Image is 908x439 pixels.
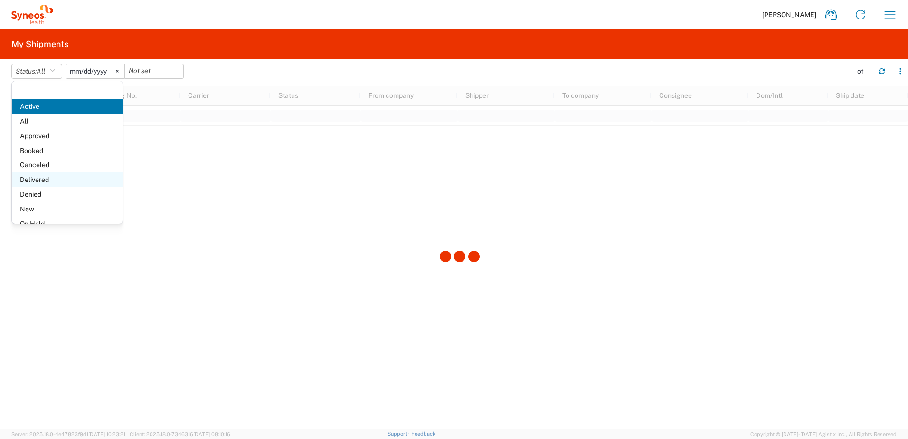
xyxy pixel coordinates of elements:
[12,114,123,129] span: All
[12,172,123,187] span: Delivered
[411,431,435,437] a: Feedback
[12,217,123,231] span: On Hold
[37,67,45,75] span: All
[125,64,183,78] input: Not set
[12,143,123,158] span: Booked
[11,64,62,79] button: Status:All
[193,431,230,437] span: [DATE] 08:10:16
[12,129,123,143] span: Approved
[66,64,124,78] input: Not set
[12,99,123,114] span: Active
[88,431,125,437] span: [DATE] 10:23:21
[12,187,123,202] span: Denied
[750,430,897,439] span: Copyright © [DATE]-[DATE] Agistix Inc., All Rights Reserved
[762,10,816,19] span: [PERSON_NAME]
[12,202,123,217] span: New
[854,67,871,76] div: - of -
[388,431,411,437] a: Support
[11,431,125,437] span: Server: 2025.18.0-4e47823f9d1
[11,38,68,50] h2: My Shipments
[12,158,123,172] span: Canceled
[130,431,230,437] span: Client: 2025.18.0-7346316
